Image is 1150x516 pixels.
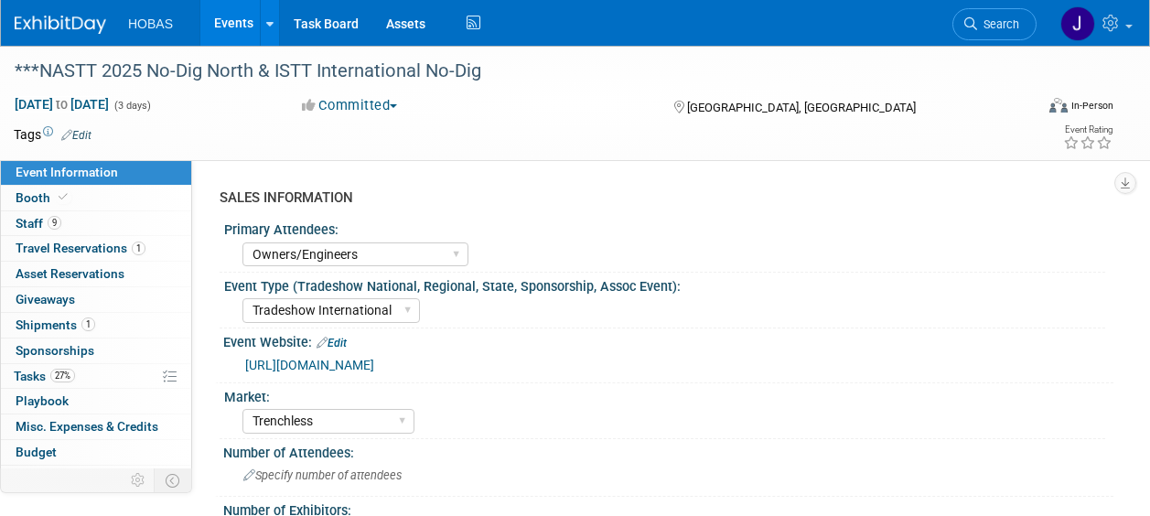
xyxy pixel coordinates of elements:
div: Event Format [953,95,1113,123]
span: Tasks [14,369,75,383]
a: Shipments1 [1,313,191,338]
span: [GEOGRAPHIC_DATA], [GEOGRAPHIC_DATA] [687,101,916,114]
div: In-Person [1070,99,1113,113]
span: Playbook [16,393,69,408]
a: Playbook [1,389,191,414]
img: Jamie Coe [1060,6,1095,41]
span: 27% [50,369,75,382]
span: Search [977,17,1019,31]
a: Edit [317,337,347,349]
td: Tags [14,125,91,144]
button: Committed [296,96,404,115]
span: Shipments [16,317,95,332]
a: Giveaways [1,287,191,312]
div: Event Rating [1063,125,1112,134]
a: Event Information [1,160,191,185]
span: Misc. Expenses & Credits [16,419,158,434]
span: [DATE] [DATE] [14,96,110,113]
span: 9 [48,216,61,230]
td: Toggle Event Tabs [155,468,192,492]
span: 1 [132,242,145,255]
a: Booth [1,186,191,210]
span: Budget [16,445,57,459]
div: Market: [224,383,1105,406]
img: Format-Inperson.png [1049,98,1068,113]
span: Travel Reservations [16,241,145,255]
span: to [53,97,70,112]
i: Booth reservation complete [59,192,68,202]
a: Sponsorships [1,339,191,363]
span: Staff [16,216,61,231]
div: Event Type (Tradeshow National, Regional, State, Sponsorship, Assoc Event): [224,273,1105,296]
a: Travel Reservations1 [1,236,191,261]
span: 1 [81,317,95,331]
a: Misc. Expenses & Credits [1,414,191,439]
span: Asset Reservations [16,266,124,281]
img: ExhibitDay [15,16,106,34]
a: Edit [61,129,91,142]
a: Staff9 [1,211,191,236]
div: Number of Attendees: [223,439,1113,462]
span: Specify number of attendees [243,468,402,482]
div: Primary Attendees: [224,216,1105,239]
a: [URL][DOMAIN_NAME] [245,358,374,372]
span: Event Information [16,165,118,179]
div: ***NASTT 2025 No-Dig North & ISTT International No-Dig [8,55,1019,88]
span: Giveaways [16,292,75,306]
a: Asset Reservations [1,262,191,286]
a: Search [952,8,1037,40]
div: SALES INFORMATION [220,188,1100,208]
span: Booth [16,190,71,205]
span: Sponsorships [16,343,94,358]
div: Event Website: [223,328,1113,352]
span: HOBAS [128,16,173,31]
a: Budget [1,440,191,465]
td: Personalize Event Tab Strip [123,468,155,492]
a: Tasks27% [1,364,191,389]
span: (3 days) [113,100,151,112]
